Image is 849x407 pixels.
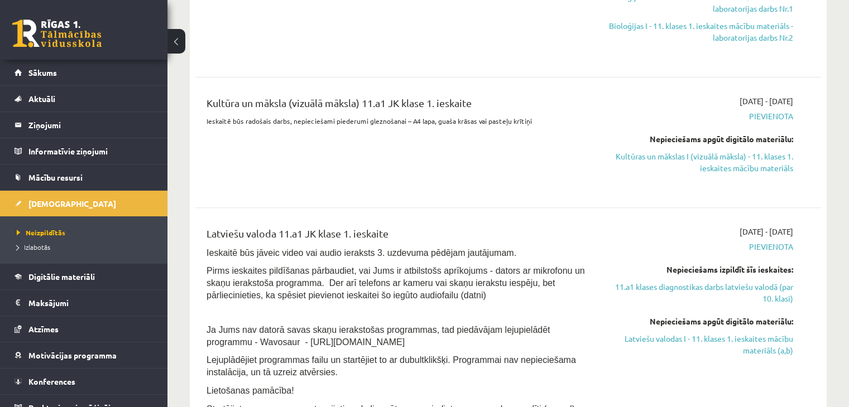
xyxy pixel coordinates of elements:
a: Informatīvie ziņojumi [15,138,154,164]
span: [DEMOGRAPHIC_DATA] [28,198,116,209]
span: Ja Jums nav datorā savas skaņu ierakstošas programmas, tad piedāvājam lejupielādēt programmu - Wa... [207,325,550,347]
span: Izlabotās [17,243,50,251]
span: Sākums [28,67,57,77]
a: Izlabotās [17,242,156,252]
span: Motivācijas programma [28,350,117,360]
a: [DEMOGRAPHIC_DATA] [15,191,154,216]
a: 11.a1 klases diagnostikas darbs latviešu valodā (par 10. klasi) [609,281,793,304]
a: Neizpildītās [17,227,156,238]
div: Kultūra un māksla (vizuālā māksla) 11.a1 JK klase 1. ieskaite [207,95,592,116]
span: Ieskaitē būs jāveic video vai audio ieraksts 3. uzdevuma pēdējam jautājumam. [207,248,516,258]
a: Digitālie materiāli [15,264,154,289]
div: Nepieciešams apgūt digitālo materiālu: [609,133,793,145]
span: [DATE] - [DATE] [740,226,793,238]
span: Neizpildītās [17,228,65,237]
div: Latviešu valoda 11.a1 JK klase 1. ieskaite [207,226,592,246]
span: Pievienota [609,110,793,122]
legend: Maksājumi [28,290,154,316]
span: Atzīmes [28,324,59,334]
span: Pievienota [609,241,793,253]
a: Latviešu valodas I - 11. klases 1. ieskaites mācību materiāls (a,b) [609,333,793,356]
a: Aktuāli [15,86,154,112]
legend: Informatīvie ziņojumi [28,138,154,164]
span: Mācību resursi [28,172,83,182]
span: Aktuāli [28,94,55,104]
a: Konferences [15,369,154,394]
span: Lejuplādējiet programmas failu un startējiet to ar dubultklikšķi. Programmai nav nepieciešama ins... [207,355,576,377]
span: [DATE] - [DATE] [740,95,793,107]
div: Nepieciešams apgūt digitālo materiālu: [609,316,793,327]
a: Ziņojumi [15,112,154,138]
a: Kultūras un mākslas I (vizuālā māksla) - 11. klases 1. ieskaites mācību materiāls [609,151,793,174]
span: Pirms ieskaites pildīšanas pārbaudiet, vai Jums ir atbilstošs aprīkojums - dators ar mikrofonu un... [207,266,585,300]
a: Rīgas 1. Tālmācības vidusskola [12,20,102,47]
a: Maksājumi [15,290,154,316]
a: Atzīmes [15,316,154,342]
div: Nepieciešams izpildīt šīs ieskaites: [609,264,793,275]
a: Sākums [15,60,154,85]
span: Digitālie materiāli [28,272,95,282]
legend: Ziņojumi [28,112,154,138]
a: Mācību resursi [15,164,154,190]
span: Konferences [28,376,75,386]
p: Ieskaitē būs radošais darbs, nepieciešami piederumi gleznošanai – A4 lapa, guaša krāsas vai paste... [207,116,592,126]
a: Bioloģijas I - 11. klases 1. ieskaites mācību materiāls - laboratorijas darbs Nr.2 [609,20,793,43]
a: Motivācijas programma [15,342,154,368]
span: Lietošanas pamācība! [207,386,294,395]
